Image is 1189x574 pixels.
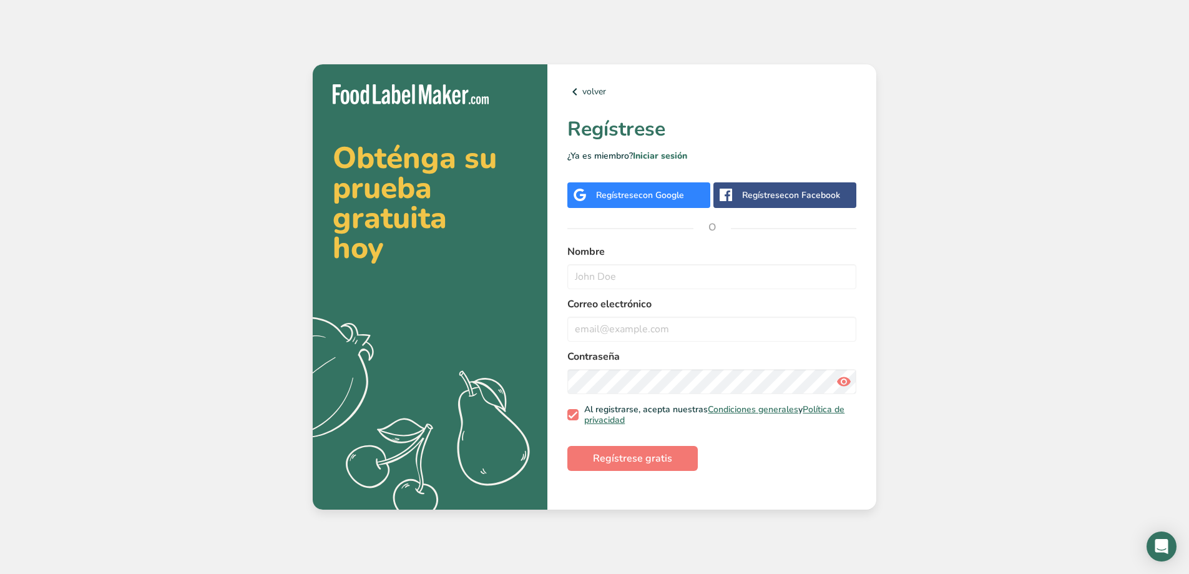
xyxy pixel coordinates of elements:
[785,189,840,201] span: con Facebook
[693,209,731,246] span: O
[567,297,856,312] label: Correo electrónico
[1147,532,1177,562] div: Open Intercom Messenger
[596,189,684,202] div: Regístrese
[579,404,852,426] span: Al registrarse, acepta nuestras y
[742,189,840,202] div: Regístrese
[633,150,687,162] a: Iniciar sesión
[567,349,856,364] label: Contraseña
[333,84,489,105] img: Food Label Maker
[567,244,856,259] label: Nombre
[567,446,698,471] button: Regístrese gratis
[567,149,856,162] p: ¿Ya es miembro?
[567,264,856,289] input: John Doe
[567,114,856,144] h1: Regístrese
[333,143,527,263] h2: Obténga su prueba gratuita hoy
[639,189,684,201] span: con Google
[567,84,856,99] a: volver
[708,403,798,415] a: Condiciones generales
[567,317,856,342] input: email@example.com
[593,451,672,466] span: Regístrese gratis
[584,403,844,427] a: Política de privacidad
